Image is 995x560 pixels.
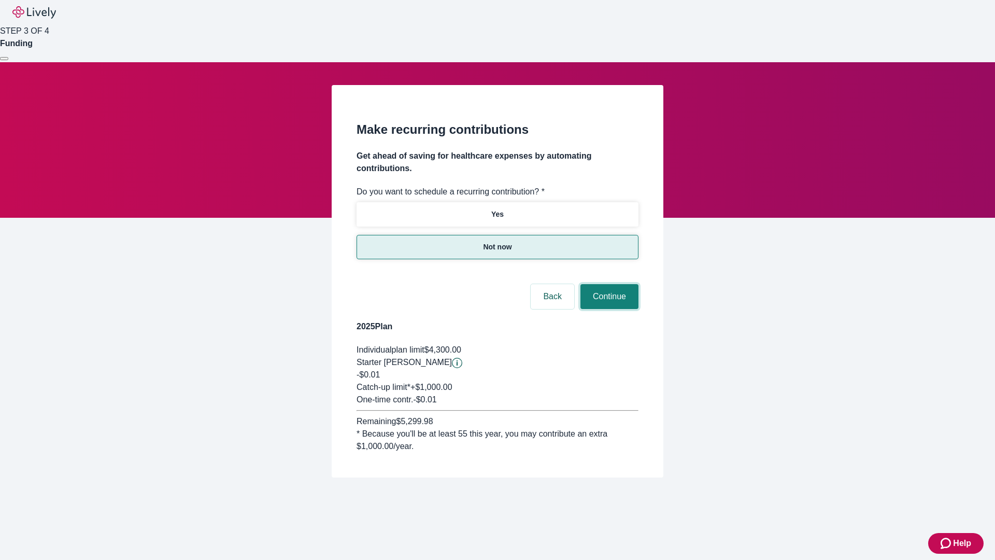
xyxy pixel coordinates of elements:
p: Not now [483,242,511,253]
button: Yes [357,202,638,227]
svg: Zendesk support icon [941,537,953,550]
span: Starter [PERSON_NAME] [357,358,452,367]
span: $4,300.00 [424,345,461,354]
span: $5,299.98 [396,417,433,426]
p: Yes [491,209,504,220]
div: * Because you'll be at least 55 this year, you may contribute an extra $1,000.00 /year. [357,428,638,453]
h4: Get ahead of saving for healthcare expenses by automating contributions. [357,150,638,175]
label: Do you want to schedule a recurring contribution? * [357,186,545,198]
h4: 2025 Plan [357,320,638,333]
button: Continue [580,284,638,309]
span: One-time contr. [357,395,413,404]
button: Back [531,284,574,309]
svg: Starter penny details [452,358,462,368]
span: -$0.01 [357,370,380,379]
span: Remaining [357,417,396,426]
button: Not now [357,235,638,259]
button: Lively will contribute $0.01 to establish your account [452,358,462,368]
span: - $0.01 [413,395,436,404]
span: + $1,000.00 [410,383,452,391]
button: Zendesk support iconHelp [928,533,984,554]
span: Individual plan limit [357,345,424,354]
img: Lively [12,6,56,19]
span: Catch-up limit* [357,383,410,391]
span: Help [953,537,971,550]
h2: Make recurring contributions [357,120,638,139]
